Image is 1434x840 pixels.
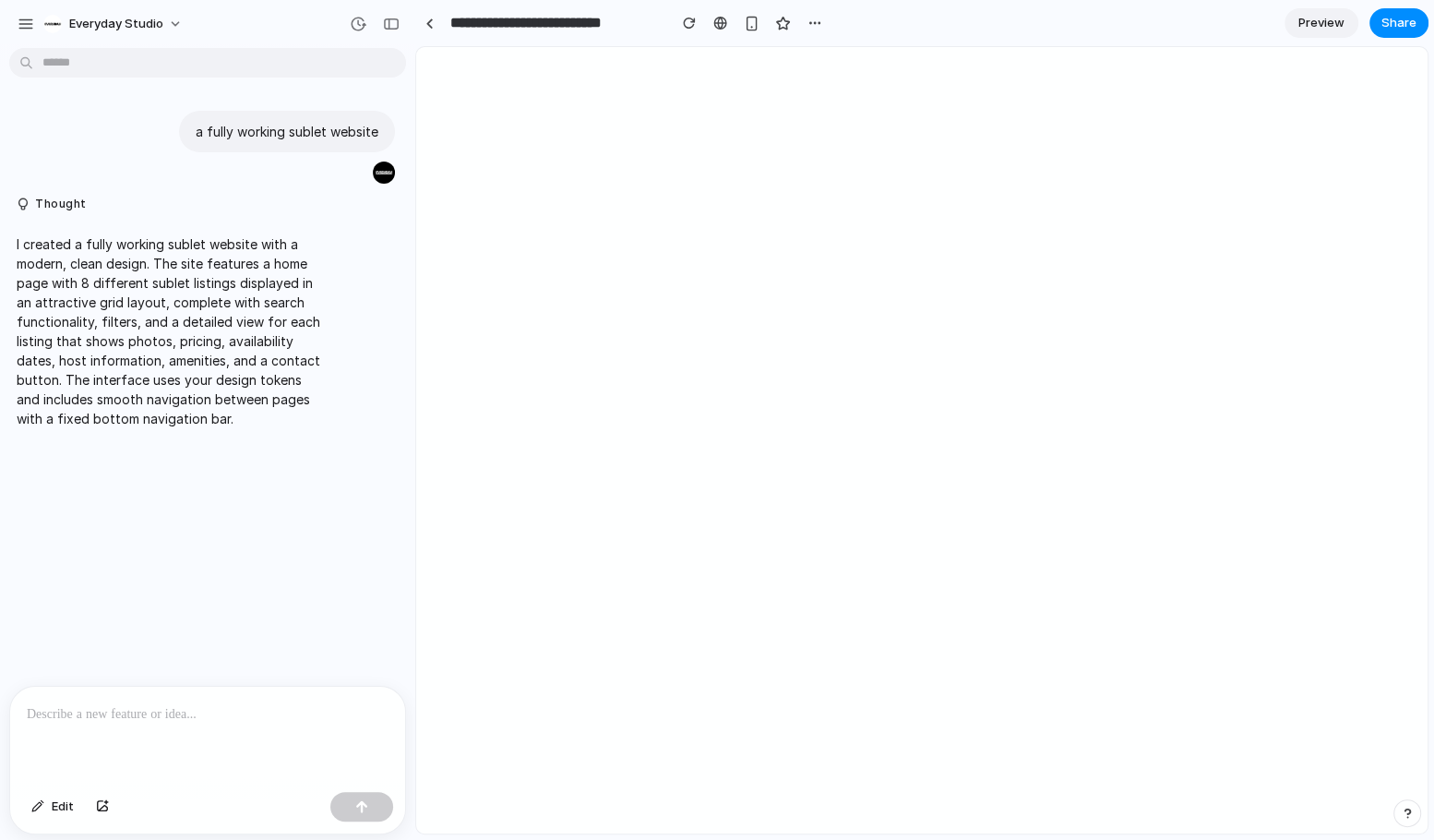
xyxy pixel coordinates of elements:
[1285,8,1358,38] a: Preview
[196,122,378,141] p: a fully working sublet website
[52,798,74,816] span: Edit
[17,234,325,428] p: I created a fully working sublet website with a modern, clean design. The site features a home pa...
[69,15,163,33] span: everyday studio
[1381,14,1416,32] span: Share
[36,9,192,39] button: everyday studio
[1298,14,1344,32] span: Preview
[22,792,83,822] button: Edit
[1369,8,1428,38] button: Share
